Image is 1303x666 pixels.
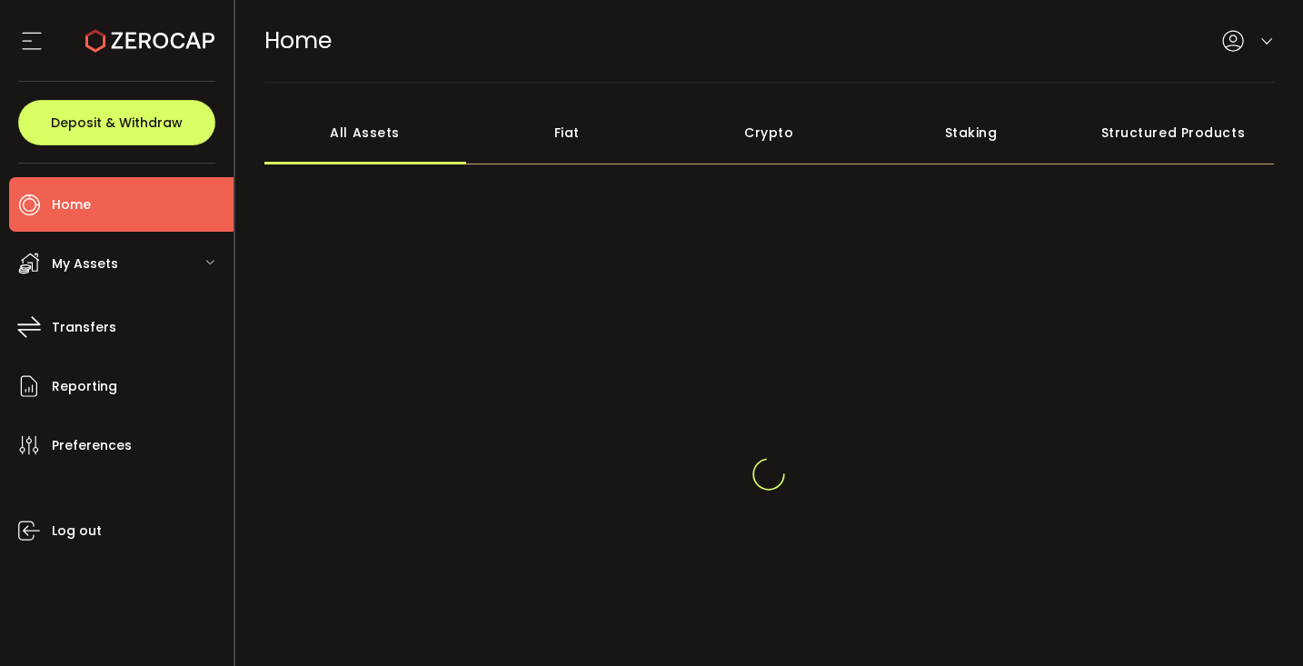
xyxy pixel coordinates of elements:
[52,251,118,277] span: My Assets
[52,432,132,459] span: Preferences
[1072,101,1274,164] div: Structured Products
[52,518,102,544] span: Log out
[52,314,116,341] span: Transfers
[52,373,117,400] span: Reporting
[18,100,215,145] button: Deposit & Withdraw
[52,192,91,218] span: Home
[668,101,870,164] div: Crypto
[466,101,668,164] div: Fiat
[870,101,1071,164] div: Staking
[264,101,466,164] div: All Assets
[264,25,332,56] span: Home
[51,116,183,129] span: Deposit & Withdraw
